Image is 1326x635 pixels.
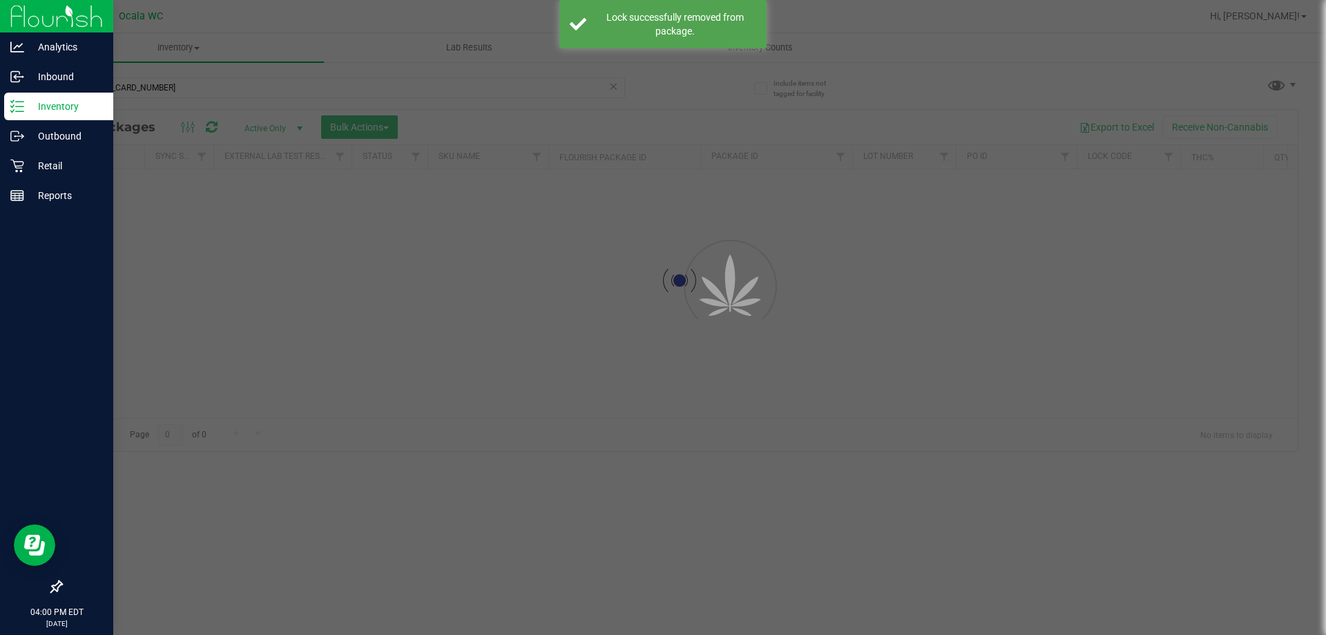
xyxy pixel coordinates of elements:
[10,159,24,173] inline-svg: Retail
[10,129,24,143] inline-svg: Outbound
[24,39,107,55] p: Analytics
[6,606,107,618] p: 04:00 PM EDT
[10,189,24,202] inline-svg: Reports
[24,98,107,115] p: Inventory
[24,68,107,85] p: Inbound
[24,158,107,174] p: Retail
[10,99,24,113] inline-svg: Inventory
[594,10,756,38] div: Lock successfully removed from package.
[10,40,24,54] inline-svg: Analytics
[14,524,55,566] iframe: Resource center
[24,128,107,144] p: Outbound
[6,618,107,629] p: [DATE]
[10,70,24,84] inline-svg: Inbound
[24,187,107,204] p: Reports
